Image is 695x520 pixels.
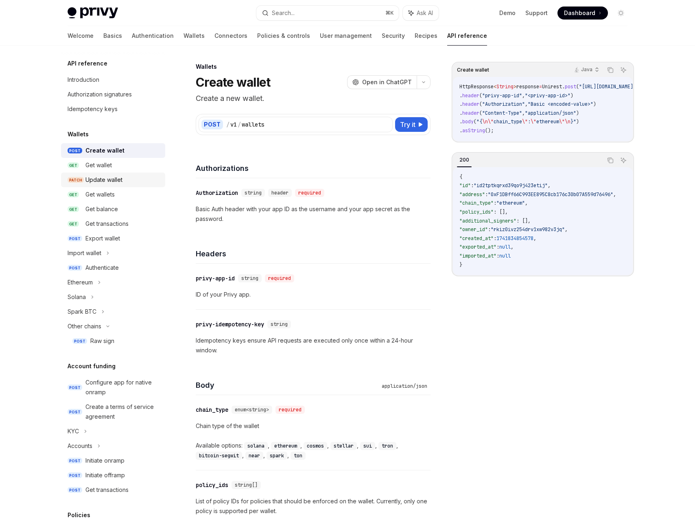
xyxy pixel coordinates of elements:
[196,204,431,224] p: Basic Auth header with your app ID as the username and your app secret as the password.
[457,67,489,73] span: Create wallet
[245,450,267,460] div: ,
[226,120,229,129] div: /
[330,441,360,450] div: ,
[61,483,165,497] a: POSTGet transactions
[196,481,228,489] div: policy_ids
[257,26,310,46] a: Policies & controls
[548,182,551,189] span: ,
[525,200,528,206] span: ,
[459,262,462,268] span: }
[61,87,165,102] a: Authorization signatures
[593,101,596,107] span: )
[479,92,482,99] span: (
[459,244,496,250] span: "exported_at"
[516,83,539,90] span: response
[459,226,488,233] span: "owner_id"
[417,9,433,17] span: Ask AI
[61,216,165,231] a: GETGet transactions
[496,253,499,259] span: :
[265,274,294,282] div: required
[320,26,372,46] a: User management
[68,26,94,46] a: Welcome
[514,83,516,90] span: >
[494,235,496,242] span: :
[68,277,93,287] div: Ethereum
[68,265,82,271] span: POST
[85,204,118,214] div: Get balance
[403,6,439,20] button: Ask AI
[569,63,603,77] button: Java
[196,406,228,414] div: chain_type
[68,192,79,198] span: GET
[459,209,494,215] span: "policy_ids"
[68,90,132,99] div: Authorization signatures
[68,206,79,212] span: GET
[362,78,412,86] span: Open in ChatGPT
[618,155,629,166] button: Ask AI
[479,110,482,116] span: (
[360,442,375,450] code: sui
[85,175,122,185] div: Update wallet
[576,110,579,116] span: )
[485,191,488,198] span: :
[196,93,431,104] p: Create a new wallet.
[201,120,223,129] div: POST
[235,482,258,488] span: string[]
[68,75,99,85] div: Introduction
[132,26,174,46] a: Authentication
[613,191,616,198] span: ,
[525,110,576,116] span: "application/json"
[459,191,485,198] span: "address"
[196,248,431,259] h4: Headers
[271,442,300,450] code: ethereum
[525,92,570,99] span: "<privy-app-id>"
[304,441,330,450] div: ,
[196,63,431,71] div: Wallets
[459,101,462,107] span: .
[68,59,107,68] h5: API reference
[614,7,627,20] button: Toggle dark mode
[459,218,516,224] span: "additional_signers"
[496,235,533,242] span: 1741834854578
[61,202,165,216] a: GETGet balance
[68,487,82,493] span: POST
[522,110,525,116] span: ,
[68,221,79,227] span: GET
[61,334,165,348] a: POSTRaw sign
[488,191,613,198] span: "0xF1DBff66C993EE895C8cb176c30b07A559d76496"
[499,253,511,259] span: null
[61,260,165,275] a: POSTAuthenticate
[61,231,165,246] a: POSTExport wallet
[382,26,405,46] a: Security
[85,146,125,155] div: Create wallet
[68,177,84,183] span: PATCH
[196,450,245,460] div: ,
[459,174,462,180] span: {
[576,83,579,90] span: (
[267,452,287,460] code: spark
[459,118,462,125] span: .
[539,83,542,90] span: =
[482,118,488,125] span: \n
[61,173,165,187] a: PATCHUpdate wallet
[272,8,295,18] div: Search...
[462,118,474,125] span: body
[271,321,288,328] span: string
[395,117,428,132] button: Try it
[378,382,431,390] div: application/json
[68,321,101,331] div: Other chains
[61,400,165,424] a: POSTCreate a terms of service agreement
[85,160,112,170] div: Get wallet
[235,406,269,413] span: enum<string>
[562,83,565,90] span: .
[244,441,271,450] div: ,
[214,26,247,46] a: Connectors
[85,219,129,229] div: Get transactions
[68,510,90,520] h5: Policies
[605,65,616,75] button: Copy the contents from the code block
[238,120,241,129] div: /
[196,274,235,282] div: privy-app-id
[378,442,396,450] code: tron
[61,72,165,87] a: Introduction
[525,9,548,17] a: Support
